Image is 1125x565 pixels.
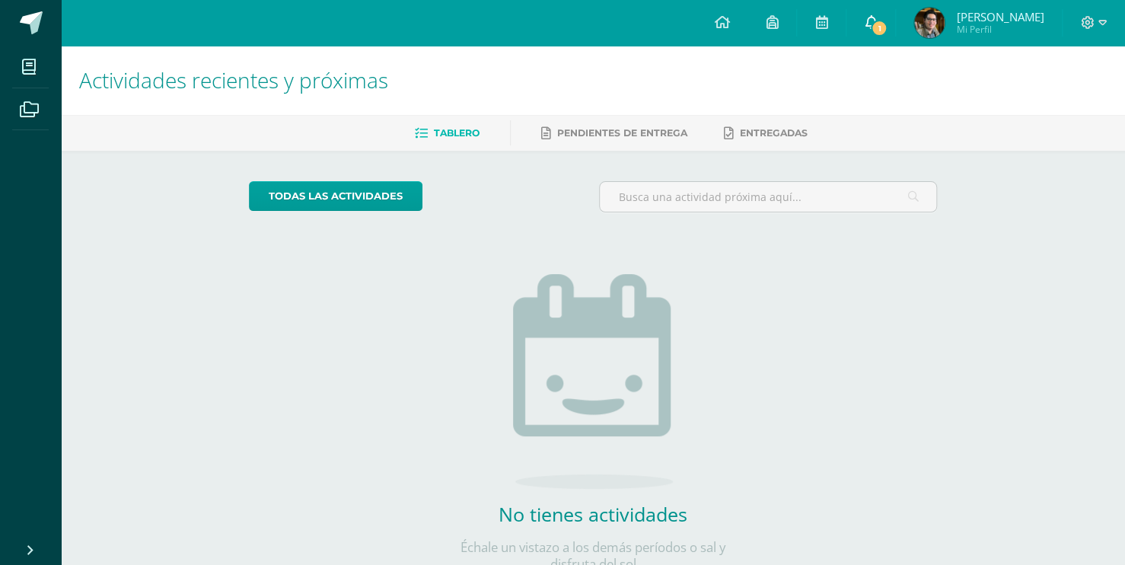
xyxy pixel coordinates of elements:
h2: No tienes actividades [441,501,745,527]
span: Tablero [434,127,480,139]
a: Tablero [415,121,480,145]
img: no_activities.png [513,274,673,489]
span: 1 [871,20,888,37]
span: Actividades recientes y próximas [79,65,388,94]
a: Pendientes de entrega [541,121,687,145]
img: adb1328b5b563a18ff246cab41126b41.png [914,8,945,38]
span: Entregadas [740,127,808,139]
input: Busca una actividad próxima aquí... [600,182,937,212]
span: Pendientes de entrega [557,127,687,139]
a: todas las Actividades [249,181,422,211]
span: Mi Perfil [956,23,1044,36]
a: Entregadas [724,121,808,145]
span: [PERSON_NAME] [956,9,1044,24]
